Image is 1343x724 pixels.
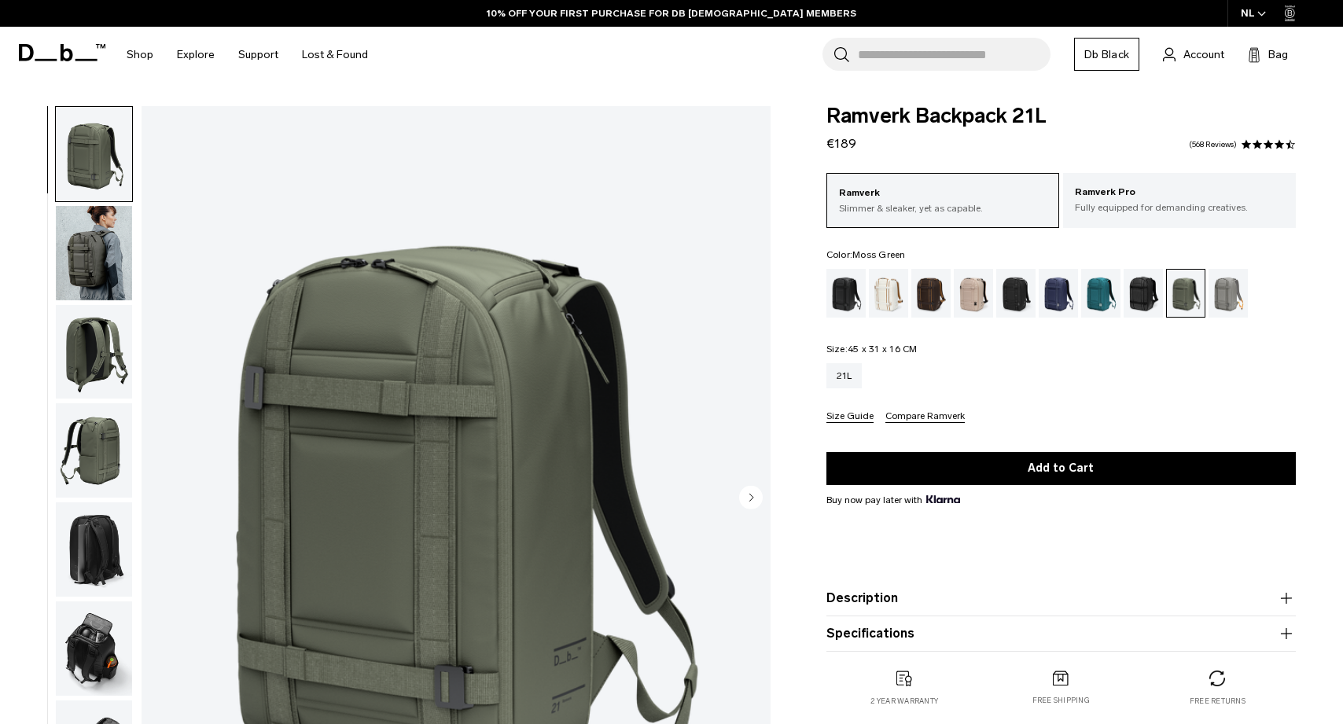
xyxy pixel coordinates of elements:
button: Bag [1248,45,1288,64]
legend: Color: [826,250,906,259]
a: Reflective Black [1124,269,1163,318]
img: Ramverk Backpack 21L Moss Green [56,601,132,696]
button: Ramverk Backpack 21L Moss Green [55,402,133,498]
img: Ramverk Backpack 21L Moss Green [56,107,132,201]
button: Specifications [826,624,1296,643]
span: 45 x 31 x 16 CM [848,344,918,355]
a: Black Out [826,269,866,318]
span: €189 [826,136,856,151]
img: Ramverk Backpack 21L Moss Green [56,206,132,300]
a: Charcoal Grey [996,269,1036,318]
legend: Size: [826,344,918,354]
a: Db Black [1074,38,1139,71]
a: 10% OFF YOUR FIRST PURCHASE FOR DB [DEMOGRAPHIC_DATA] MEMBERS [487,6,856,20]
p: Free shipping [1032,695,1090,706]
a: Account [1163,45,1224,64]
span: Buy now pay later with [826,493,960,507]
a: Sand Grey [1209,269,1248,318]
nav: Main Navigation [115,27,380,83]
img: {"height" => 20, "alt" => "Klarna"} [926,495,960,503]
p: Fully equipped for demanding creatives. [1075,200,1284,215]
span: Account [1183,46,1224,63]
a: 21L [826,363,863,388]
a: Espresso [911,269,951,318]
button: Size Guide [826,411,874,423]
a: Blue Hour [1039,269,1078,318]
p: Free returns [1190,696,1245,707]
p: Slimmer & sleaker, yet as capable. [839,201,1047,215]
p: Ramverk Pro [1075,185,1284,200]
p: 2 year warranty [870,696,938,707]
img: Ramverk Backpack 21L Moss Green [56,502,132,597]
a: Ramverk Pro Fully equipped for demanding creatives. [1063,173,1296,226]
a: Explore [177,27,215,83]
button: Next slide [739,485,763,512]
a: Fogbow Beige [954,269,993,318]
a: Lost & Found [302,27,368,83]
span: Moss Green [852,249,906,260]
button: Ramverk Backpack 21L Moss Green [55,205,133,301]
a: Support [238,27,278,83]
button: Ramverk Backpack 21L Moss Green [55,601,133,696]
a: Midnight Teal [1081,269,1120,318]
button: Description [826,589,1296,608]
button: Add to Cart [826,452,1296,485]
button: Ramverk Backpack 21L Moss Green [55,502,133,597]
img: Ramverk Backpack 21L Moss Green [56,305,132,399]
a: Shop [127,27,153,83]
a: 568 reviews [1189,141,1237,149]
button: Ramverk Backpack 21L Moss Green [55,106,133,202]
span: Ramverk Backpack 21L [826,106,1296,127]
span: Bag [1268,46,1288,63]
button: Ramverk Backpack 21L Moss Green [55,304,133,400]
img: Ramverk Backpack 21L Moss Green [56,403,132,498]
a: Moss Green [1166,269,1205,318]
p: Ramverk [839,186,1047,201]
button: Compare Ramverk [885,411,965,423]
a: Oatmilk [869,269,908,318]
